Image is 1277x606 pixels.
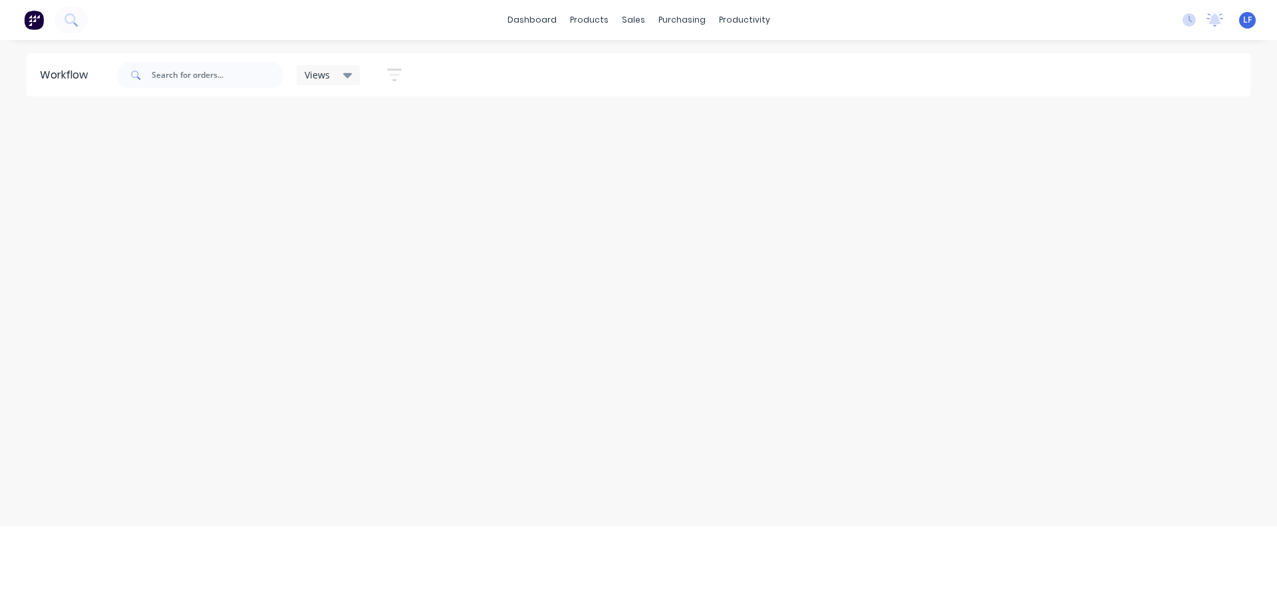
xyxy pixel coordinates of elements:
[152,62,283,88] input: Search for orders...
[24,10,44,30] img: Factory
[40,67,94,83] div: Workflow
[615,10,652,30] div: sales
[563,10,615,30] div: products
[1243,14,1252,26] span: LF
[652,10,712,30] div: purchasing
[501,10,563,30] a: dashboard
[305,68,330,82] span: Views
[712,10,777,30] div: productivity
